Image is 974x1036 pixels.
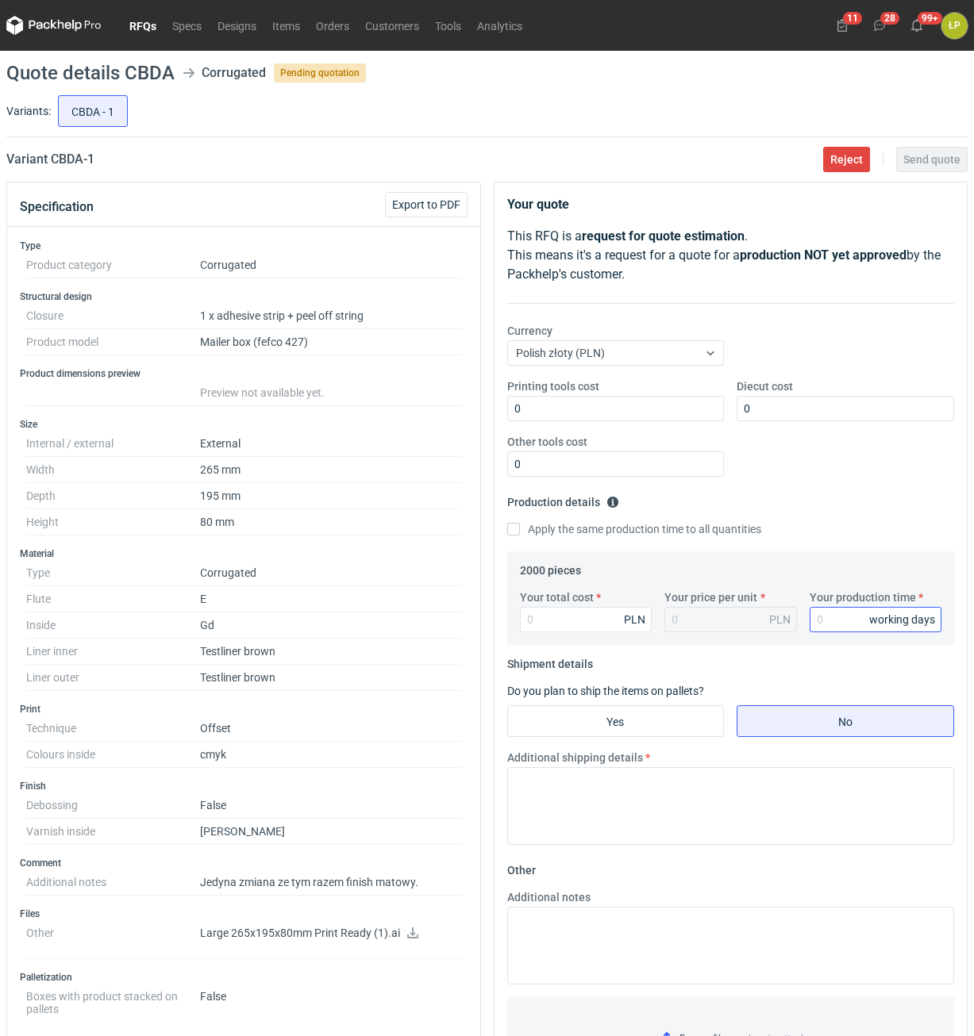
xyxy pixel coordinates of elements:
h3: Type [20,240,468,252]
label: Yes [507,705,725,737]
a: Tools [427,16,469,35]
dt: Depth [26,483,200,509]
label: Diecut cost [737,378,793,394]
button: 28 [867,13,892,38]
strong: Your quote [507,197,569,212]
label: Variants: [6,103,51,119]
p: Large 265x195x80mm Print Ready (1).ai [200,927,461,941]
label: Apply the same production time to all quantities [507,521,761,537]
dd: 265 mm [200,457,461,483]
dd: Jedyna zmiana ze tym razem finish matowy. [200,869,461,896]
label: Additional shipping details [507,750,643,765]
dd: False [200,984,461,1015]
dd: False [200,792,461,819]
button: Reject [823,147,870,172]
dd: Gd [200,612,461,639]
div: PLN [769,612,791,627]
dt: Inside [26,612,200,639]
dd: Offset [200,716,461,742]
div: Corrugated [202,63,266,82]
a: Customers [357,16,427,35]
dd: Corrugated [200,560,461,586]
h2: Variant CBDA - 1 [6,150,94,169]
dt: Product category [26,252,200,278]
dt: Other [26,920,200,959]
button: 11 [830,13,855,38]
dd: [PERSON_NAME] [200,819,461,845]
h3: Structural design [20,290,468,303]
input: 0 [810,607,942,632]
dt: Internal / external [26,431,200,457]
svg: Packhelp Pro [6,16,102,35]
dt: Additional notes [26,869,200,896]
h1: Quote details CBDA [6,63,175,82]
button: ŁP [941,13,968,39]
button: Specification [20,188,94,226]
dt: Colours inside [26,742,200,768]
button: 99+ [904,13,930,38]
span: Export to PDF [392,199,460,210]
dt: Closure [26,303,200,329]
label: Do you plan to ship the items on pallets? [507,685,704,697]
label: Your production time [810,589,916,605]
h3: Material [20,547,468,560]
label: Your price per unit [664,589,757,605]
dt: Width [26,457,200,483]
dd: Testliner brown [200,639,461,665]
dt: Varnish inside [26,819,200,845]
span: Polish złoty (PLN) [516,347,605,359]
input: 0 [737,396,954,421]
dd: E [200,586,461,612]
div: PLN [624,612,645,627]
label: Currency [507,323,552,339]
input: 0 [507,451,725,477]
input: 0 [520,607,653,632]
legend: 2000 pieces [520,558,581,577]
legend: Other [507,858,536,877]
h3: Files [20,907,468,920]
a: Specs [164,16,210,35]
dd: Testliner brown [200,665,461,691]
dd: External [200,431,461,457]
a: Designs [210,16,264,35]
label: Your total cost [520,589,594,605]
input: 0 [507,396,725,421]
a: Items [264,16,308,35]
legend: Shipment details [507,651,593,670]
dt: Technique [26,716,200,742]
dd: 80 mm [200,509,461,535]
label: Other tools cost [507,434,587,450]
h3: Print [20,703,468,716]
div: Łukasz Postawa [941,13,968,39]
a: Analytics [469,16,530,35]
h3: Product dimensions preview [20,367,468,380]
a: RFQs [121,16,164,35]
legend: Production details [507,489,619,508]
dt: Product model [26,329,200,355]
dt: Height [26,509,200,535]
button: Export to PDF [385,192,468,217]
dd: 195 mm [200,483,461,509]
p: This RFQ is a . This means it's a request for a quote for a by the Packhelp's customer. [507,227,955,284]
dt: Liner inner [26,639,200,665]
dt: Flute [26,586,200,612]
span: Send quote [903,154,961,165]
h3: Comment [20,857,468,869]
dt: Liner outer [26,665,200,691]
span: Preview not available yet. [200,386,325,399]
button: Send quote [896,147,968,172]
span: Reject [830,154,863,165]
label: No [737,705,954,737]
div: working days [869,612,935,627]
dt: Debossing [26,792,200,819]
h3: Size [20,418,468,431]
label: Additional notes [507,889,591,905]
dt: Boxes with product stacked on pallets [26,984,200,1015]
label: Printing tools cost [507,378,599,394]
dd: Corrugated [200,252,461,278]
h3: Finish [20,780,468,792]
strong: request for quote estimation [582,228,745,244]
label: CBDA - 1 [58,95,128,127]
strong: production NOT yet approved [740,247,907,263]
